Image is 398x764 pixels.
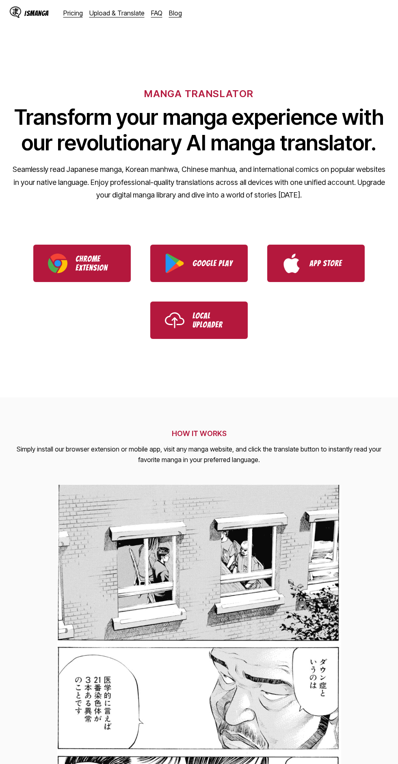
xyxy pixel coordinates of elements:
[10,7,63,20] a: IsManga LogoIsManga
[282,254,301,273] img: App Store logo
[63,9,83,17] a: Pricing
[144,88,253,100] h6: MANGA TRANSLATOR
[267,245,365,282] a: Download IsManga from App Store
[12,104,386,156] h1: Transform your manga experience with our revolutionary AI manga translator.
[169,9,182,17] a: Blog
[89,9,145,17] a: Upload & Translate
[193,311,233,329] p: Local Uploader
[165,254,184,273] img: Google Play logo
[151,9,162,17] a: FAQ
[48,254,67,273] img: Chrome logo
[10,7,21,18] img: IsManga Logo
[193,259,233,268] p: Google Play
[150,302,248,339] a: Use IsManga Local Uploader
[165,310,184,330] img: Upload icon
[12,163,386,202] p: Seamlessly read Japanese manga, Korean manhwa, Chinese manhua, and international comics on popula...
[76,254,116,272] p: Chrome Extension
[24,9,49,17] div: IsManga
[309,259,350,268] p: App Store
[10,444,388,465] p: Simply install our browser extension or mobile app, visit any manga website, and click the transl...
[33,245,131,282] a: Download IsManga Chrome Extension
[150,245,248,282] a: Download IsManga from Google Play
[10,429,388,438] h2: HOW IT WORKS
